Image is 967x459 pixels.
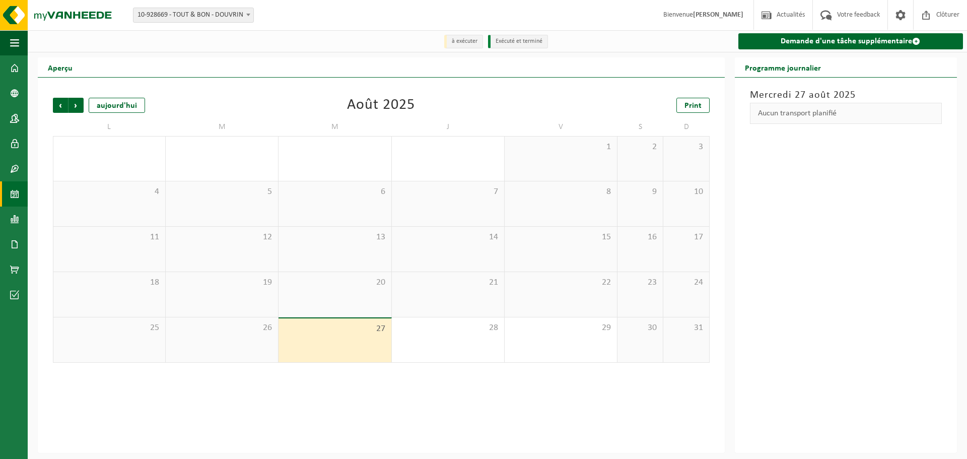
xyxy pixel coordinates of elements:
span: 27 [284,323,386,335]
span: 24 [668,277,704,288]
span: 20 [284,277,386,288]
span: 2 [623,142,658,153]
td: S [617,118,663,136]
div: Août 2025 [347,98,415,113]
span: 26 [171,322,273,334]
span: 22 [510,277,612,288]
span: 16 [623,232,658,243]
td: D [663,118,709,136]
span: 8 [510,186,612,198]
span: 6 [284,186,386,198]
li: Exécuté et terminé [488,35,548,48]
span: Print [684,102,702,110]
td: M [279,118,391,136]
span: 18 [58,277,160,288]
li: à exécuter [444,35,483,48]
span: 19 [171,277,273,288]
span: Suivant [68,98,84,113]
span: 1 [510,142,612,153]
span: 11 [58,232,160,243]
span: 13 [284,232,386,243]
span: 5 [171,186,273,198]
span: 14 [397,232,499,243]
td: J [392,118,505,136]
h2: Aperçu [38,57,83,77]
td: L [53,118,166,136]
span: 10-928669 - TOUT & BON - DOUVRIN [133,8,254,23]
span: 12 [171,232,273,243]
h3: Mercredi 27 août 2025 [750,88,942,103]
strong: [PERSON_NAME] [693,11,743,19]
span: 21 [397,277,499,288]
h2: Programme journalier [735,57,831,77]
span: 10-928669 - TOUT & BON - DOUVRIN [133,8,253,22]
span: 29 [510,322,612,334]
td: V [505,118,617,136]
span: Précédent [53,98,68,113]
span: 31 [668,322,704,334]
span: 15 [510,232,612,243]
span: 25 [58,322,160,334]
td: M [166,118,279,136]
a: Print [676,98,710,113]
span: 3 [668,142,704,153]
span: 17 [668,232,704,243]
span: 28 [397,322,499,334]
a: Demande d'une tâche supplémentaire [738,33,963,49]
span: 30 [623,322,658,334]
span: 4 [58,186,160,198]
span: 10 [668,186,704,198]
span: 23 [623,277,658,288]
div: aujourd'hui [89,98,145,113]
div: Aucun transport planifié [750,103,942,124]
span: 9 [623,186,658,198]
span: 7 [397,186,499,198]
